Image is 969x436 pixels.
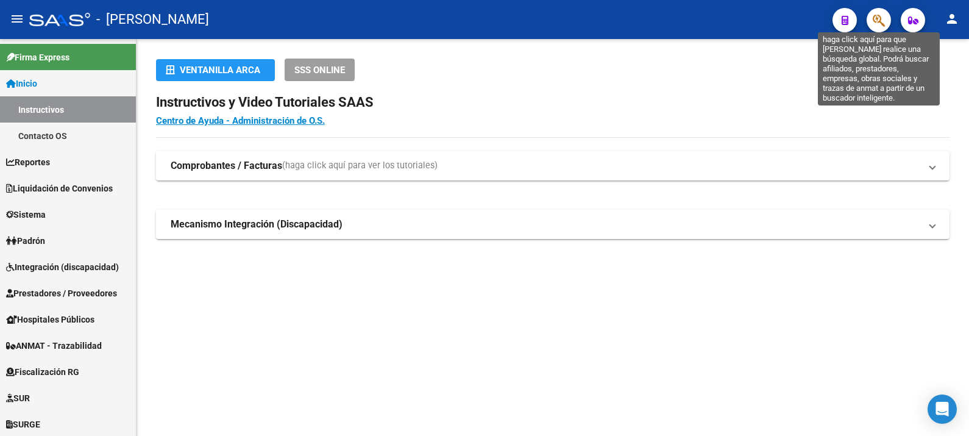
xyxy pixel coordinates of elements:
span: Prestadores / Proveedores [6,287,117,300]
a: Centro de Ayuda - Administración de O.S. [156,115,325,126]
span: - [PERSON_NAME] [96,6,209,33]
mat-expansion-panel-header: Mecanismo Integración (Discapacidad) [156,210,949,239]
button: SSS ONLINE [285,59,355,81]
strong: Mecanismo Integración (Discapacidad) [171,218,343,231]
span: Inicio [6,77,37,90]
div: Ventanilla ARCA [166,59,265,81]
span: Hospitales Públicos [6,313,94,326]
span: ANMAT - Trazabilidad [6,339,102,352]
span: Integración (discapacidad) [6,260,119,274]
mat-icon: person [945,12,959,26]
div: Open Intercom Messenger [928,395,957,424]
span: SUR [6,391,30,405]
span: Fiscalización RG [6,365,79,379]
span: SSS ONLINE [294,65,345,76]
mat-expansion-panel-header: Comprobantes / Facturas(haga click aquí para ver los tutoriales) [156,151,949,180]
span: Firma Express [6,51,69,64]
span: Padrón [6,234,45,248]
span: SURGE [6,418,40,431]
span: (haga click aquí para ver los tutoriales) [282,159,438,173]
h2: Instructivos y Video Tutoriales SAAS [156,91,949,114]
button: Ventanilla ARCA [156,59,275,81]
strong: Comprobantes / Facturas [171,159,282,173]
span: Liquidación de Convenios [6,182,113,195]
mat-icon: menu [10,12,24,26]
span: Reportes [6,155,50,169]
span: Sistema [6,208,46,221]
